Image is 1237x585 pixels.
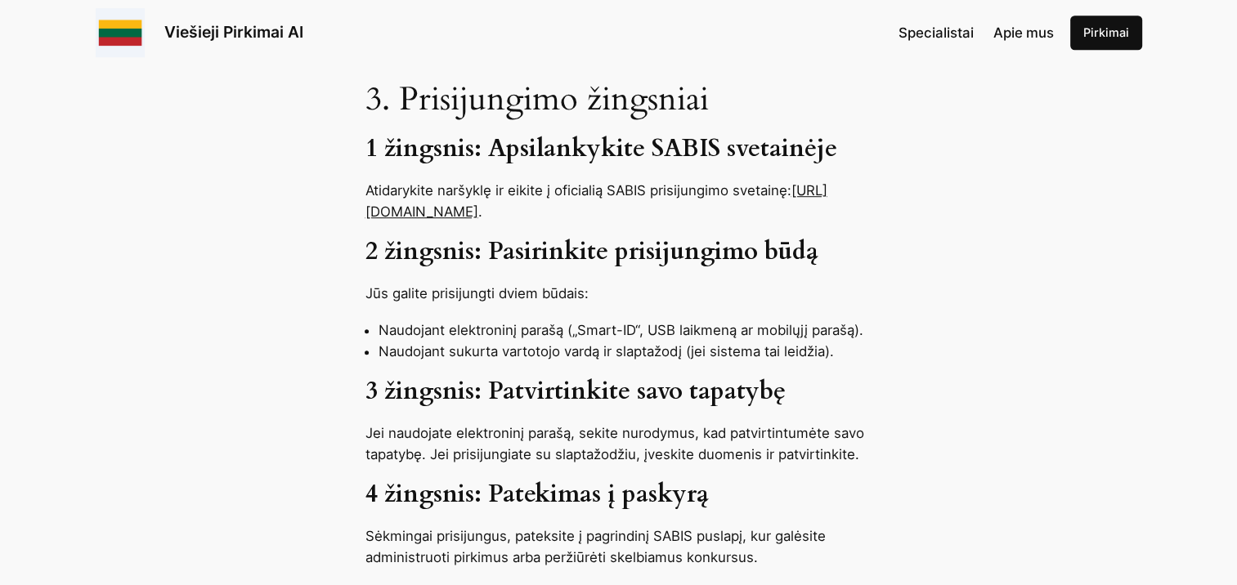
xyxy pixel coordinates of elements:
[365,80,872,119] h2: 3. Prisijungimo žingsniai
[365,525,872,568] p: Sėkmingai prisijungus, pateksite į pagrindinį SABIS puslapį, kur galėsite administruoti pirkimus ...
[96,8,145,57] img: Viešieji pirkimai logo
[365,180,872,222] p: Atidarykite naršyklę ir eikite į oficialią SABIS prisijungimo svetainę: .
[365,182,827,220] a: [URL][DOMAIN_NAME]
[379,319,872,341] li: Naudojant elektroninį parašą („Smart-ID“, USB laikmeną ar mobilųjį parašą).
[899,22,974,43] a: Specialistai
[379,341,872,362] li: Naudojant sukurta vartotojo vardą ir slaptažodį (jei sistema tai leidžia).
[993,22,1054,43] a: Apie mus
[365,283,872,304] p: Jūs galite prisijungti dviem būdais:
[993,25,1054,41] span: Apie mus
[164,22,303,42] a: Viešieji Pirkimai AI
[365,235,818,268] strong: 2 žingsnis: Pasirinkite prisijungimo būdą
[365,375,786,408] strong: 3 žingsnis: Patvirtinkite savo tapatybę
[899,22,1054,43] nav: Navigation
[1070,16,1142,50] a: Pirkimai
[365,478,709,511] strong: 4 žingsnis: Patekimas į paskyrą
[365,132,837,165] strong: 1 žingsnis: Apsilankykite SABIS svetainėje
[365,422,872,465] p: Jei naudojate elektroninį parašą, sekite nurodymus, kad patvirtintumėte savo tapatybę. Jei prisij...
[899,25,974,41] span: Specialistai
